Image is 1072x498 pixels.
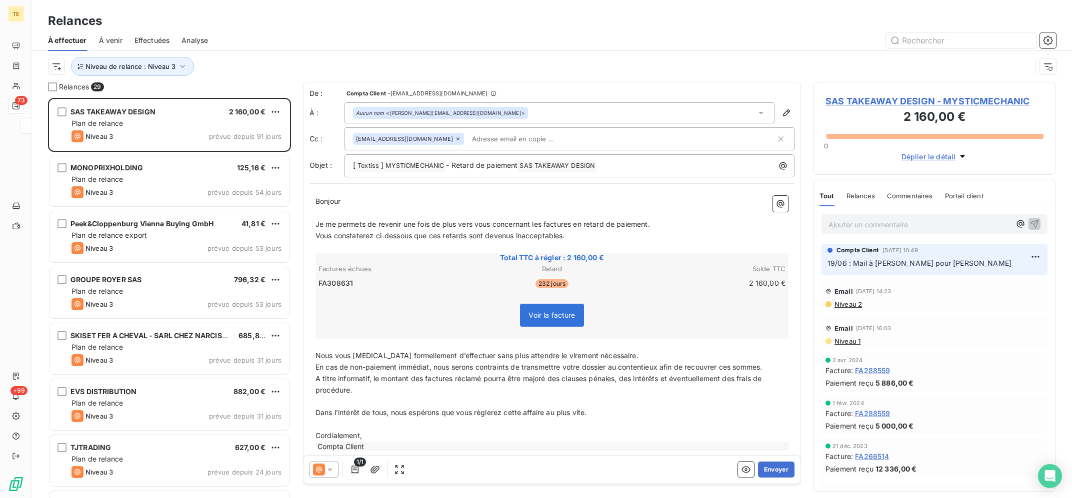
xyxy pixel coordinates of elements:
[315,220,650,228] span: Je me permets de revenir une fois de plus vers vous concernant les factures en retard de paiement.
[855,408,890,419] span: FA288559
[856,491,889,497] span: [DATE] 15:11
[8,476,24,492] img: Logo LeanPay
[71,399,123,407] span: Plan de relance
[229,107,266,116] span: 2 160,00 €
[887,192,933,200] span: Commentaires
[945,192,983,200] span: Portail client
[71,231,147,239] span: Plan de relance export
[446,161,517,169] span: - Retard de paiement
[825,451,853,462] span: Facture :
[832,443,867,449] span: 21 déc. 2023
[827,259,1011,267] span: 19/06 : Mail à [PERSON_NAME] pour [PERSON_NAME]
[882,247,918,253] span: [DATE] 10:49
[381,161,383,169] span: ]
[875,421,914,431] span: 5 000,00 €
[518,160,596,172] span: SAS TAKEAWAY DESIGN
[346,90,386,96] span: Compta Client
[855,365,890,376] span: FA288559
[875,378,914,388] span: 5 886,00 €
[819,192,834,200] span: Tout
[71,57,194,76] button: Niveau de relance : Niveau 3
[630,264,786,274] th: Solde TTC
[758,462,794,478] button: Envoyer
[474,264,630,274] th: Retard
[70,331,261,340] span: SKISET FER A CHEVAL - SARL CHEZ NARCISSE SPORTS
[384,160,445,172] span: MYSTICMECHANIC
[825,378,873,388] span: Paiement reçu
[85,412,113,420] span: Niveau 3
[70,163,143,172] span: MONOPRIXHOLDING
[241,219,265,228] span: 41,81 €
[825,421,873,431] span: Paiement reçu
[824,142,828,150] span: 0
[315,431,362,440] span: Cordialement,
[85,244,113,252] span: Niveau 3
[207,468,281,476] span: prévue depuis 24 jours
[898,151,971,162] button: Déplier le détail
[15,96,27,105] span: 73
[70,387,136,396] span: EVS DISTRIBUTION
[8,6,24,22] div: TE
[59,82,89,92] span: Relances
[85,356,113,364] span: Niveau 3
[833,300,862,308] span: Niveau 2
[71,119,123,127] span: Plan de relance
[237,163,265,172] span: 125,16 €
[48,35,87,45] span: À effectuer
[825,464,873,474] span: Paiement reçu
[901,151,956,162] span: Déplier le détail
[70,219,213,228] span: Peek&Cloppenburg Vienna Buying GmbH
[235,443,265,452] span: 627,00 €
[832,357,863,363] span: 2 avr. 2024
[70,275,141,284] span: GROUPE ROYER SAS
[71,287,123,295] span: Plan de relance
[315,231,565,240] span: Vous constaterez ci-dessous que ces retards sont devenus inacceptables.
[207,188,281,196] span: prévue depuis 54 jours
[85,132,113,140] span: Niveau 3
[528,311,575,319] span: Voir la facture
[354,458,366,467] span: 1/1
[134,35,170,45] span: Effectuées
[318,278,353,288] span: FA308631
[1038,464,1062,488] div: Open Intercom Messenger
[315,197,340,205] span: Bonjour
[834,324,853,332] span: Email
[85,62,175,70] span: Niveau de relance : Niveau 3
[309,88,344,98] span: De :
[630,278,786,289] td: 2 160,00 €
[309,108,344,118] label: À :
[209,356,281,364] span: prévue depuis 31 jours
[85,468,113,476] span: Niveau 3
[825,365,853,376] span: Facture :
[855,451,889,462] span: FA266514
[356,109,384,116] em: Aucun nom
[207,300,281,308] span: prévue depuis 53 jours
[99,35,122,45] span: À venir
[836,246,878,255] span: Compta Client
[886,32,1036,48] input: Rechercher
[834,287,853,295] span: Email
[207,244,281,252] span: prévue depuis 53 jours
[71,175,123,183] span: Plan de relance
[468,131,583,146] input: Adresse email en copie ...
[832,400,864,406] span: 1 févr. 2024
[356,109,525,116] div: <[PERSON_NAME][EMAIL_ADDRESS][DOMAIN_NAME]>
[238,331,270,340] span: 685,84 €
[353,161,355,169] span: [
[356,136,453,142] span: [EMAIL_ADDRESS][DOMAIN_NAME]
[856,288,891,294] span: [DATE] 14:23
[309,161,332,169] span: Objet :
[91,82,103,91] span: 29
[318,264,473,274] th: Factures échues
[309,134,344,144] label: Cc :
[181,35,208,45] span: Analyse
[209,132,281,140] span: prévue depuis 91 jours
[535,279,568,288] span: 232 jours
[209,412,281,420] span: prévue depuis 31 jours
[833,337,860,345] span: Niveau 1
[825,408,853,419] span: Facture :
[85,300,113,308] span: Niveau 3
[315,351,638,360] span: Nous vous [MEDICAL_DATA] formellement d’effectuer sans plus attendre le virement nécessaire.
[70,107,155,116] span: SAS TAKEAWAY DESIGN
[356,160,380,172] span: Textiss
